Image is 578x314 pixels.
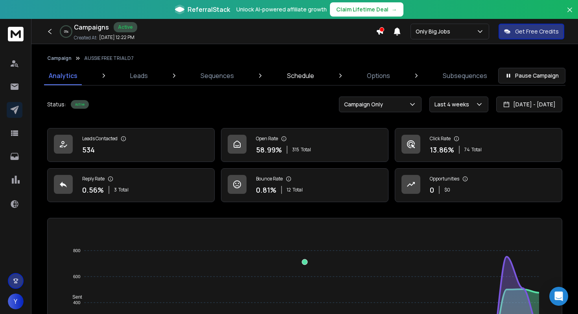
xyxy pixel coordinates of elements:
[118,187,129,193] span: Total
[130,71,148,80] p: Leads
[44,66,82,85] a: Analytics
[66,294,82,300] span: Sent
[392,6,397,13] span: →
[73,274,80,279] tspan: 600
[292,147,299,153] span: 315
[236,6,327,13] p: Unlock AI-powered affiliate growth
[82,136,118,142] p: Leads Contacted
[498,68,565,84] button: Pause Campaign
[256,144,282,155] p: 58.99 %
[188,5,230,14] span: ReferralStack
[395,128,562,162] a: Click Rate13.86%74Total
[416,28,453,35] p: Only Big Jobs
[464,147,470,153] span: 74
[64,29,68,34] p: 0 %
[430,184,434,195] p: 0
[114,187,117,193] span: 3
[84,55,134,61] p: AUSSIE FREE TRIAL D7
[549,287,568,306] div: Open Intercom Messenger
[287,71,314,80] p: Schedule
[367,71,390,80] p: Options
[82,184,104,195] p: 0.56 %
[73,248,80,253] tspan: 800
[201,71,234,80] p: Sequences
[82,176,105,182] p: Reply Rate
[395,168,562,202] a: Opportunities0$0
[362,66,395,85] a: Options
[515,28,559,35] p: Get Free Credits
[293,187,303,193] span: Total
[287,187,291,193] span: 12
[196,66,239,85] a: Sequences
[114,22,137,32] div: Active
[256,184,276,195] p: 0.81 %
[8,294,24,309] button: Y
[49,71,77,80] p: Analytics
[74,35,98,41] p: Created At:
[47,168,215,202] a: Reply Rate0.56%3Total
[256,176,283,182] p: Bounce Rate
[74,22,109,32] h1: Campaigns
[82,144,95,155] p: 534
[47,128,215,162] a: Leads Contacted534
[71,100,89,109] div: Active
[499,24,564,39] button: Get Free Credits
[430,176,459,182] p: Opportunities
[256,136,278,142] p: Open Rate
[565,5,575,24] button: Close banner
[438,66,492,85] a: Subsequences
[434,100,472,108] p: Last 4 weeks
[282,66,319,85] a: Schedule
[221,168,388,202] a: Bounce Rate0.81%12Total
[430,144,454,155] p: 13.86 %
[301,147,311,153] span: Total
[444,187,450,193] p: $ 0
[496,97,562,112] button: [DATE] - [DATE]
[430,136,451,142] p: Click Rate
[344,100,386,108] p: Campaign Only
[99,34,134,41] p: [DATE] 12:22 PM
[443,71,487,80] p: Subsequences
[73,300,80,305] tspan: 400
[125,66,153,85] a: Leads
[471,147,482,153] span: Total
[47,55,72,61] button: Campaign
[330,2,403,17] button: Claim Lifetime Deal→
[221,128,388,162] a: Open Rate58.99%315Total
[47,100,66,108] p: Status:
